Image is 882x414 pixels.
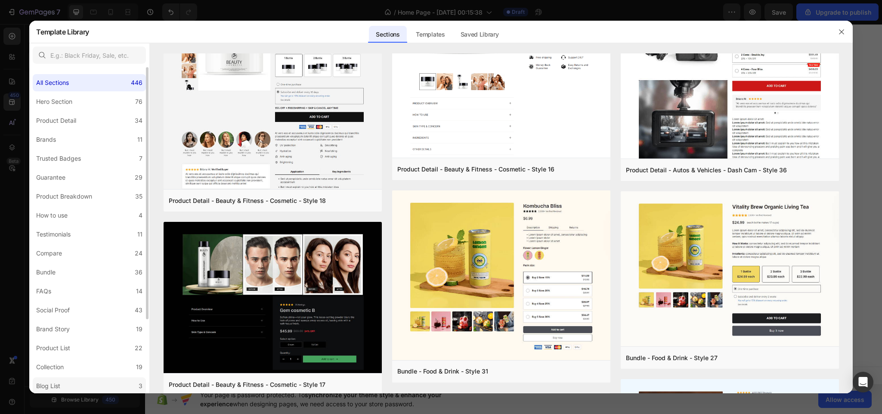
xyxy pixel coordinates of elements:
[137,134,142,145] div: 11
[272,279,331,287] span: inspired by CRO experts
[36,362,64,372] div: Collection
[36,343,70,353] div: Product List
[36,210,68,221] div: How to use
[164,222,382,375] img: pr12.png
[36,21,89,43] h2: Template Library
[36,305,70,315] div: Social Proof
[36,115,76,126] div: Product Detail
[36,248,62,258] div: Compare
[36,267,56,277] div: Bundle
[621,191,839,348] img: bd27.png
[397,366,488,377] div: Bundle - Food & Drink - Style 31
[110,77,235,202] img: gempages_432750572815254551-0b377fc5-6711-4c53-91ab-14b8bd7c7115.png
[110,46,627,63] h2: #The standard
[131,78,142,88] div: 446
[392,190,610,361] img: bd31.png
[33,47,146,64] input: E.g.: Black Friday, Sale, etc.
[454,26,506,43] div: Saved Library
[139,210,142,221] div: 4
[139,381,142,391] div: 3
[36,78,69,88] div: All Sections
[36,286,51,296] div: FAQs
[626,165,787,175] div: Product Detail - Autos & Vehicles - Dash Cam - Style 36
[348,249,389,258] span: Add section
[342,279,388,287] span: from URL or image
[164,5,382,237] img: pd13.png
[169,380,325,390] div: Product Detail - Beauty & Fitness - Cosmetic - Style 17
[344,268,389,277] div: Generate layout
[36,381,60,391] div: Blog List
[371,77,496,202] img: gempages_432750572815254551-8c7fecc7-ab7d-49d3-ae6c-b99b420ec0ed.png
[135,305,142,315] div: 43
[169,196,326,206] div: Product Detail - Beauty & Fitness - Cosmetic - Style 18
[135,248,142,258] div: 24
[36,324,70,334] div: Brand Story
[397,164,554,174] div: Product Detail - Beauty & Fitness - Cosmetic - Style 16
[135,267,142,277] div: 36
[36,229,71,240] div: Testimonials
[136,286,142,296] div: 14
[136,362,142,372] div: 19
[853,372,873,392] div: Open Intercom Messenger
[139,153,142,164] div: 7
[241,77,366,202] img: gempages_432750572815254551-e49919fd-eb1e-4de8-b368-1ef60fb19433.png
[135,191,142,202] div: 35
[369,26,406,43] div: Sections
[135,115,142,126] div: 34
[36,172,65,183] div: Guarantee
[137,229,142,240] div: 11
[135,96,142,107] div: 76
[400,279,464,287] span: then drag & drop elements
[135,343,142,353] div: 22
[135,172,142,183] div: 29
[136,324,142,334] div: 19
[409,26,452,43] div: Templates
[626,353,718,363] div: Bundle - Food & Drink - Style 27
[501,77,627,202] img: gempages_432750572815254551-377f5727-62ae-4a13-abb9-cb67de2ec7dc.png
[36,153,81,164] div: Trusted Badges
[36,96,72,107] div: Hero Section
[276,268,328,277] div: Choose templates
[36,134,56,145] div: Brands
[406,268,459,277] div: Add blank section
[36,191,92,202] div: Product Breakdown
